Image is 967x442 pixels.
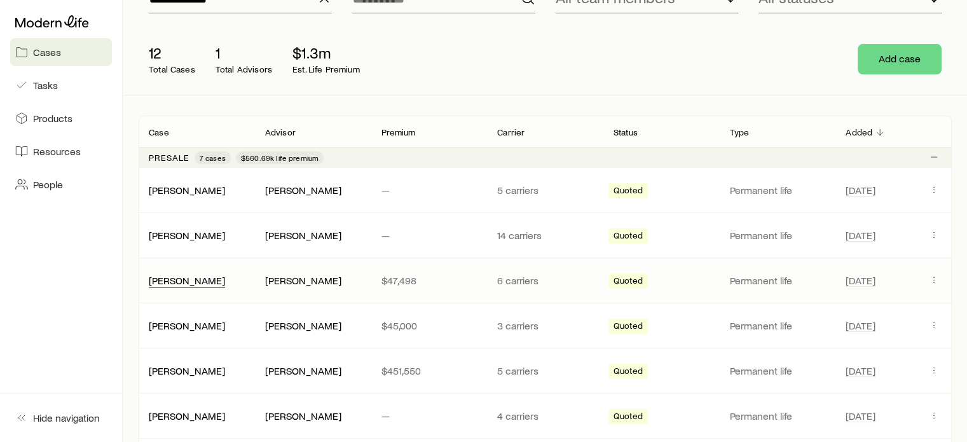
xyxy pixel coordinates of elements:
[149,364,225,378] div: [PERSON_NAME]
[846,127,872,137] p: Added
[730,319,826,332] p: Permanent life
[33,145,81,158] span: Resources
[846,184,875,197] span: [DATE]
[614,185,643,198] span: Quoted
[381,410,477,422] p: —
[730,184,826,197] p: Permanent life
[497,319,593,332] p: 3 carriers
[614,411,643,424] span: Quoted
[149,44,195,62] p: 12
[149,364,225,376] a: [PERSON_NAME]
[497,127,525,137] p: Carrier
[149,127,169,137] p: Case
[730,410,826,422] p: Permanent life
[10,71,112,99] a: Tasks
[265,184,341,197] div: [PERSON_NAME]
[149,153,189,163] p: Presale
[149,229,225,241] a: [PERSON_NAME]
[497,184,593,197] p: 5 carriers
[381,319,477,332] p: $45,000
[292,44,360,62] p: $1.3m
[241,153,319,163] span: $560.69k life premium
[10,104,112,132] a: Products
[846,274,875,287] span: [DATE]
[846,319,875,332] span: [DATE]
[497,364,593,377] p: 5 carriers
[497,274,593,287] p: 6 carriers
[614,230,643,244] span: Quoted
[730,364,826,377] p: Permanent life
[846,364,875,377] span: [DATE]
[730,274,826,287] p: Permanent life
[614,366,643,379] span: Quoted
[149,184,225,196] a: [PERSON_NAME]
[265,410,341,423] div: [PERSON_NAME]
[33,79,58,92] span: Tasks
[149,319,225,331] a: [PERSON_NAME]
[292,64,360,74] p: Est. Life Premium
[730,127,750,137] p: Type
[381,364,477,377] p: $451,550
[216,64,272,74] p: Total Advisors
[858,44,942,74] button: Add case
[614,127,638,137] p: Status
[149,274,225,286] a: [PERSON_NAME]
[149,229,225,242] div: [PERSON_NAME]
[265,364,341,378] div: [PERSON_NAME]
[614,275,643,289] span: Quoted
[265,127,296,137] p: Advisor
[730,229,826,242] p: Permanent life
[10,38,112,66] a: Cases
[149,410,225,422] a: [PERSON_NAME]
[33,112,72,125] span: Products
[216,44,272,62] p: 1
[381,184,477,197] p: —
[497,410,593,422] p: 4 carriers
[381,274,477,287] p: $47,498
[10,170,112,198] a: People
[381,229,477,242] p: —
[200,153,226,163] span: 7 cases
[265,229,341,242] div: [PERSON_NAME]
[10,404,112,432] button: Hide navigation
[149,319,225,333] div: [PERSON_NAME]
[265,274,341,287] div: [PERSON_NAME]
[149,64,195,74] p: Total Cases
[614,321,643,334] span: Quoted
[149,410,225,423] div: [PERSON_NAME]
[265,319,341,333] div: [PERSON_NAME]
[149,274,225,287] div: [PERSON_NAME]
[33,411,100,424] span: Hide navigation
[149,184,225,197] div: [PERSON_NAME]
[381,127,415,137] p: Premium
[497,229,593,242] p: 14 carriers
[846,410,875,422] span: [DATE]
[10,137,112,165] a: Resources
[33,178,63,191] span: People
[846,229,875,242] span: [DATE]
[33,46,61,59] span: Cases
